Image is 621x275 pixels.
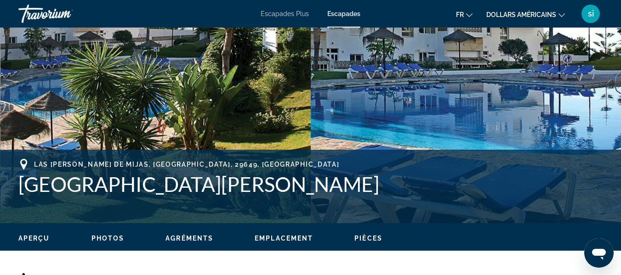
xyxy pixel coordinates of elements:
span: Emplacement [255,235,313,242]
button: Photos [91,234,125,242]
font: dollars américains [486,11,556,18]
button: Aperçu [18,234,50,242]
font: si [588,9,594,18]
a: Escapades Plus [261,10,309,17]
button: Pièces [354,234,382,242]
span: Photos [91,235,125,242]
span: Pièces [354,235,382,242]
a: Escapades [327,10,360,17]
button: Agréments [165,234,213,242]
button: Emplacement [255,234,313,242]
button: Changer de langue [456,8,473,21]
a: Travorium [18,2,110,26]
button: Changer de devise [486,8,565,21]
iframe: Bouton de lancement de la fenêtre de messagerie [584,238,614,268]
span: Agréments [165,235,213,242]
button: Menu utilisateur [579,4,603,23]
h1: [GEOGRAPHIC_DATA][PERSON_NAME] [18,172,603,196]
font: fr [456,11,464,18]
span: Aperçu [18,235,50,242]
span: Las [PERSON_NAME] de Mijas, [GEOGRAPHIC_DATA], 29649, [GEOGRAPHIC_DATA] [34,161,339,168]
